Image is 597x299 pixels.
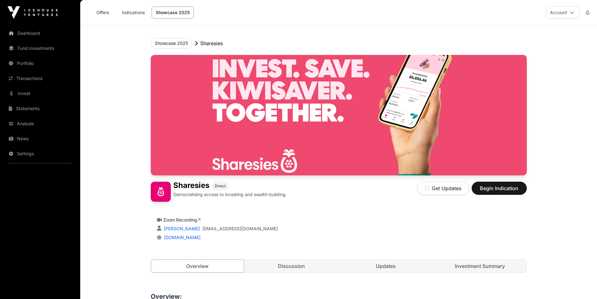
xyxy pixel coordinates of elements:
a: Updates [339,260,432,272]
a: Fund Investments [5,41,75,55]
a: Zoom Recording [163,217,201,222]
a: Showcase 2025 [152,7,194,19]
a: Transactions [5,72,75,85]
span: Begin Indication [479,184,519,192]
button: Begin Indication [472,182,527,195]
button: Get Updates [417,182,469,195]
span: Direct [215,184,226,189]
a: Invest [5,87,75,100]
img: Icehouse Ventures Logo [8,6,58,19]
nav: Tabs [151,260,526,272]
a: Offers [90,7,115,19]
p: Democratising access to investing and wealth-building. [173,191,287,198]
img: Sharesies [151,55,527,175]
a: Overview [151,259,244,273]
a: [PERSON_NAME] [163,226,200,231]
button: Account [546,6,579,19]
a: Portfolio [5,56,75,70]
a: [EMAIL_ADDRESS][DOMAIN_NAME] [202,226,278,232]
h1: Sharesies [173,182,209,190]
a: Statements [5,102,75,115]
a: News [5,132,75,146]
a: Indications [118,7,149,19]
p: Sharesies [200,40,223,47]
button: Showcase 2025 [151,38,192,49]
a: Settings [5,147,75,161]
a: Analysis [5,117,75,131]
a: Dashboard [5,26,75,40]
a: Investment Summary [433,260,526,272]
a: Discussion [245,260,338,272]
a: [DOMAIN_NAME] [161,235,201,240]
img: Sharesies [151,182,171,202]
a: Begin Indication [472,188,527,194]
